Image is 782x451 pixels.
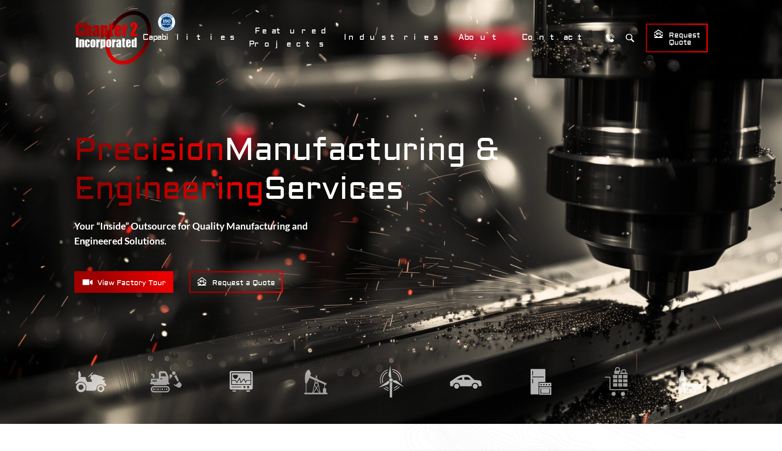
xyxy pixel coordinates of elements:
span: View Factory Tour [82,277,166,288]
span: Request Quote [653,29,700,47]
a: View Factory Tour [74,271,173,293]
a: Contact [516,28,597,47]
a: Call Us [601,29,618,46]
strong: Your “Inside” Outsource for Quality Manufacturing and Engineered Solutions. [74,220,308,247]
span: Request a Quote [197,277,275,288]
button: Search [621,29,638,46]
strong: Manufacturing & Services [74,131,708,209]
a: Request Quote [646,23,708,52]
a: Chapter 2 Incorporated [74,11,151,65]
a: Industries [338,28,448,47]
a: Featured Projects [249,21,334,54]
a: About [453,28,511,47]
mark: Precision [74,131,224,169]
a: Capabilities [137,28,244,47]
mark: Engineering [74,170,264,208]
a: Request a Quote [189,271,283,293]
